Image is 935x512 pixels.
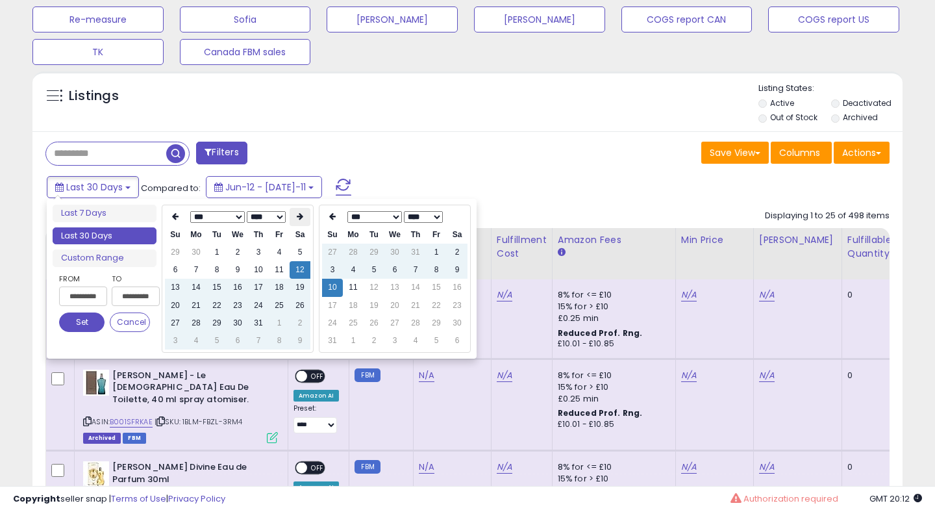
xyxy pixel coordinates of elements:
a: N/A [681,369,697,382]
a: N/A [497,369,512,382]
td: 4 [405,332,426,350]
td: 29 [364,244,384,261]
td: 30 [447,314,467,332]
label: Active [770,97,794,109]
th: Tu [364,226,384,244]
label: To [112,272,150,285]
a: N/A [759,288,775,301]
span: Listings that have been deleted from Seller Central [83,433,121,444]
span: FBM [123,433,146,444]
span: OFF [307,463,328,474]
td: 11 [269,261,290,279]
div: Preset: [293,404,339,433]
td: 7 [405,261,426,279]
img: 31Lls98nS1L._SL40_.jpg [83,370,109,396]
div: 15% for > £10 [558,473,666,485]
button: COGS report US [768,6,899,32]
td: 17 [248,279,269,296]
button: Columns [771,142,832,164]
td: 13 [165,279,186,296]
td: 7 [186,261,206,279]
td: 7 [248,332,269,350]
td: 10 [322,279,343,296]
a: Privacy Policy [168,493,225,505]
span: 2025-08-11 20:12 GMT [869,493,922,505]
td: 6 [447,332,467,350]
button: Last 30 Days [47,176,139,198]
td: 5 [290,244,310,261]
div: Min Price [681,233,748,247]
td: 5 [364,261,384,279]
small: Amazon Fees. [558,247,566,259]
td: 26 [364,314,384,332]
div: seller snap | | [13,493,225,506]
div: 0 [847,289,888,301]
a: B001SFRKAE [110,416,153,428]
td: 8 [269,332,290,350]
div: Cost (Exc. VAT) [419,233,486,261]
th: Mo [343,226,364,244]
div: £0.25 min [558,393,666,405]
button: Sofia [180,6,311,32]
td: 28 [186,314,206,332]
button: TK [32,39,164,65]
td: 23 [227,297,248,314]
td: 21 [186,297,206,314]
div: 0 [847,461,888,473]
td: 3 [165,332,186,350]
a: N/A [681,461,697,474]
td: 19 [364,297,384,314]
div: ASIN: [83,370,278,442]
button: Jun-12 - [DATE]-11 [206,176,322,198]
th: Sa [290,226,310,244]
div: Fulfillable Quantity [847,233,892,261]
td: 28 [343,244,364,261]
td: 6 [384,261,405,279]
td: 26 [290,297,310,314]
td: 22 [426,297,447,314]
button: Canada FBM sales [180,39,311,65]
button: Set [59,313,105,332]
td: 24 [322,314,343,332]
td: 30 [227,314,248,332]
div: 15% for > £10 [558,381,666,393]
b: [PERSON_NAME] Divine Eau de Parfum 30ml [112,461,270,489]
label: Deactivated [843,97,891,109]
td: 2 [364,332,384,350]
th: Tu [206,226,227,244]
span: Jun-12 - [DATE]-11 [225,181,306,194]
td: 9 [290,332,310,350]
td: 4 [269,244,290,261]
button: Filters [196,142,247,164]
b: Reduced Prof. Rng. [558,407,643,418]
td: 30 [186,244,206,261]
button: Cancel [110,313,150,332]
td: 16 [447,279,467,296]
td: 6 [227,332,248,350]
a: N/A [497,288,512,301]
div: 8% for <= £10 [558,289,666,301]
td: 31 [405,244,426,261]
div: 15% for > £10 [558,301,666,313]
td: 31 [322,332,343,350]
td: 12 [364,279,384,296]
td: 3 [248,244,269,261]
td: 15 [426,279,447,296]
th: Su [322,226,343,244]
div: [PERSON_NAME] [759,233,836,247]
td: 14 [405,279,426,296]
td: 27 [384,314,405,332]
div: £0.25 min [558,313,666,324]
td: 30 [384,244,405,261]
th: Mo [186,226,206,244]
td: 22 [206,297,227,314]
li: Last 30 Days [53,227,156,245]
td: 24 [248,297,269,314]
h5: Listings [69,87,119,105]
td: 23 [447,297,467,314]
td: 1 [426,244,447,261]
strong: Copyright [13,493,60,505]
small: FBM [355,368,380,382]
button: [PERSON_NAME] [474,6,605,32]
td: 15 [206,279,227,296]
